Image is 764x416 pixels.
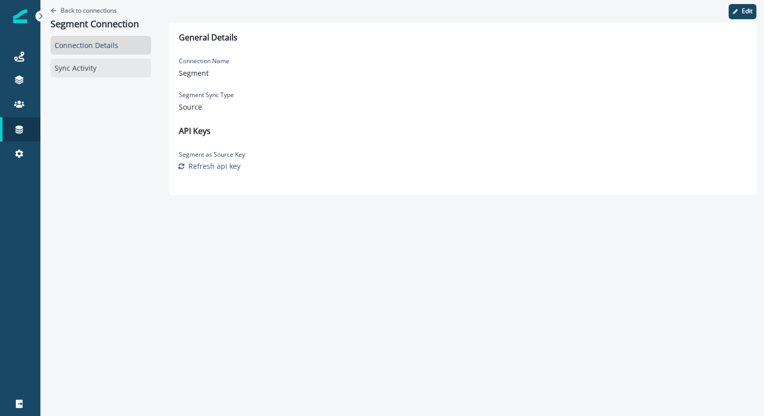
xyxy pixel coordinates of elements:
[179,68,280,78] p: Segment
[179,102,280,112] p: Source
[51,6,117,15] button: Go back
[179,150,305,159] p: Segment as Source Key
[179,57,280,66] p: Connection Name
[13,9,27,23] img: Inflection
[61,6,117,15] p: Back to connections
[51,36,151,55] div: Connection Details
[742,8,752,15] p: Edit
[188,161,241,171] p: Refresh api key
[179,90,280,100] p: Segment Sync Type
[729,4,756,19] button: Edit
[179,126,746,136] h2: API Keys
[179,33,746,42] h2: General Details
[51,59,151,77] div: Sync Activity
[179,161,240,171] button: Refresh api key
[51,19,151,30] p: Segment Connection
